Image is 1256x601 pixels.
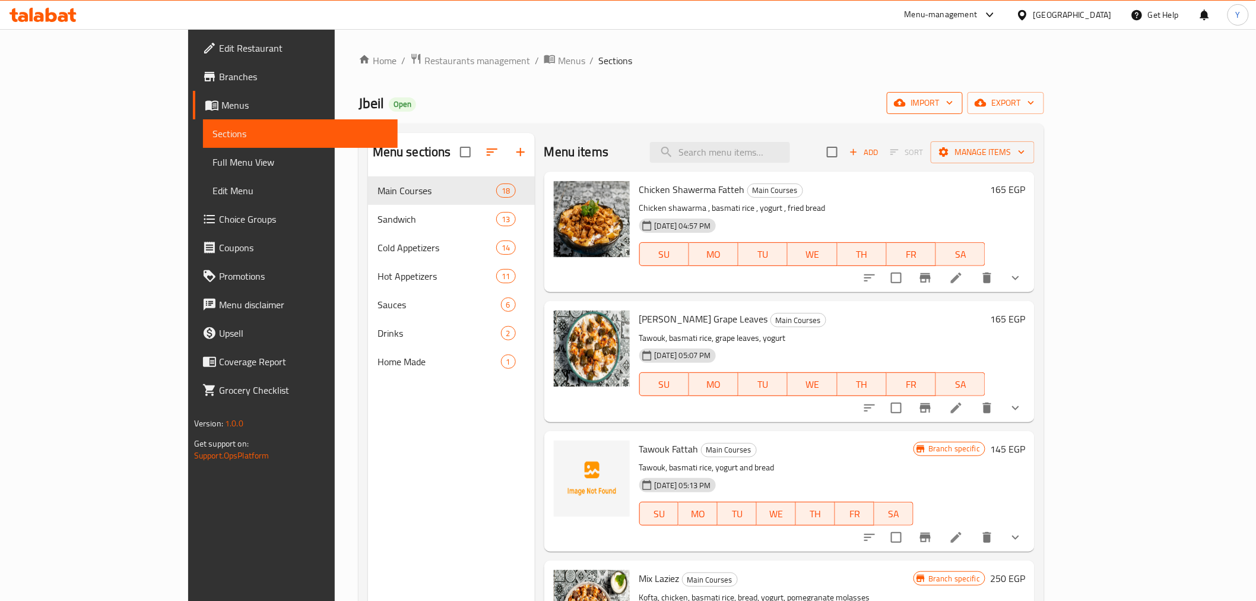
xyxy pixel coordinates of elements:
[378,269,497,283] span: Hot Appetizers
[193,62,398,91] a: Branches
[650,220,716,232] span: [DATE] 04:57 PM
[949,271,963,285] a: Edit menu item
[792,376,832,393] span: WE
[757,502,796,526] button: WE
[845,143,883,162] button: Add
[496,241,515,255] div: items
[389,97,416,112] div: Open
[219,269,388,283] span: Promotions
[501,298,516,312] div: items
[193,233,398,262] a: Coupons
[544,53,585,68] a: Menus
[835,502,874,526] button: FR
[225,416,243,431] span: 1.0.0
[924,573,985,584] span: Branch specific
[743,246,783,263] span: TU
[738,372,788,396] button: TU
[410,53,530,68] a: Restaurants management
[194,416,223,431] span: Version:
[203,119,398,148] a: Sections
[884,265,909,290] span: Select to update
[219,41,388,55] span: Edit Restaurant
[838,372,887,396] button: TH
[496,212,515,226] div: items
[820,140,845,165] span: Select section
[650,480,716,491] span: [DATE] 05:13 PM
[1001,394,1030,422] button: show more
[544,143,609,161] h2: Menu items
[796,502,835,526] button: TH
[949,401,963,415] a: Edit menu item
[368,176,535,205] div: Main Courses18
[883,143,931,162] span: Select section first
[219,326,388,340] span: Upsell
[378,184,497,198] span: Main Courses
[639,310,768,328] span: [PERSON_NAME] Grape Leaves
[771,314,826,327] span: Main Courses
[770,313,826,327] div: Main Courses
[501,326,516,340] div: items
[194,436,249,451] span: Get support on:
[968,92,1044,114] button: export
[378,355,501,369] div: Home Made
[359,53,1044,68] nav: breadcrumb
[842,376,882,393] span: TH
[639,242,689,266] button: SU
[743,376,783,393] span: TU
[368,205,535,233] div: Sandwich13
[368,233,535,262] div: Cold Appetizers14
[639,502,679,526] button: SU
[497,185,515,197] span: 18
[558,53,585,68] span: Menus
[738,242,788,266] button: TU
[887,92,963,114] button: import
[378,326,501,340] span: Drinks
[368,262,535,290] div: Hot Appetizers11
[884,525,909,550] span: Select to update
[990,311,1025,327] h6: 165 EGP
[378,298,501,312] span: Sauces
[941,376,981,393] span: SA
[639,201,986,216] p: Chicken shawarma , basmati rice , yogurt , fried bread
[650,350,716,361] span: [DATE] 05:07 PM
[203,176,398,205] a: Edit Menu
[911,264,940,292] button: Branch-specific-item
[855,523,884,552] button: sort-choices
[689,242,738,266] button: MO
[838,242,887,266] button: TH
[639,570,680,587] span: Mix Laziez
[788,372,837,396] button: WE
[193,262,398,290] a: Promotions
[378,212,497,226] div: Sandwich
[219,212,388,226] span: Choice Groups
[1008,530,1023,545] svg: Show Choices
[1008,271,1023,285] svg: Show Choices
[639,181,745,198] span: Chicken Shawerma Fatteh
[1033,8,1112,21] div: [GEOGRAPHIC_DATA]
[212,155,388,169] span: Full Menu View
[801,505,830,523] span: TH
[193,347,398,376] a: Coverage Report
[194,448,269,463] a: Support.OpsPlatform
[855,394,884,422] button: sort-choices
[1001,264,1030,292] button: show more
[884,396,909,420] span: Select to update
[990,181,1025,198] h6: 165 EGP
[892,376,931,393] span: FR
[1008,401,1023,415] svg: Show Choices
[682,572,738,587] div: Main Courses
[378,241,497,255] div: Cold Appetizers
[702,443,756,457] span: Main Courses
[389,99,416,109] span: Open
[368,172,535,381] nav: Menu sections
[373,143,451,161] h2: Menu sections
[792,246,832,263] span: WE
[212,184,388,198] span: Edit Menu
[497,214,515,225] span: 13
[502,328,515,339] span: 2
[683,505,713,523] span: MO
[940,145,1025,160] span: Manage items
[931,141,1035,163] button: Manage items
